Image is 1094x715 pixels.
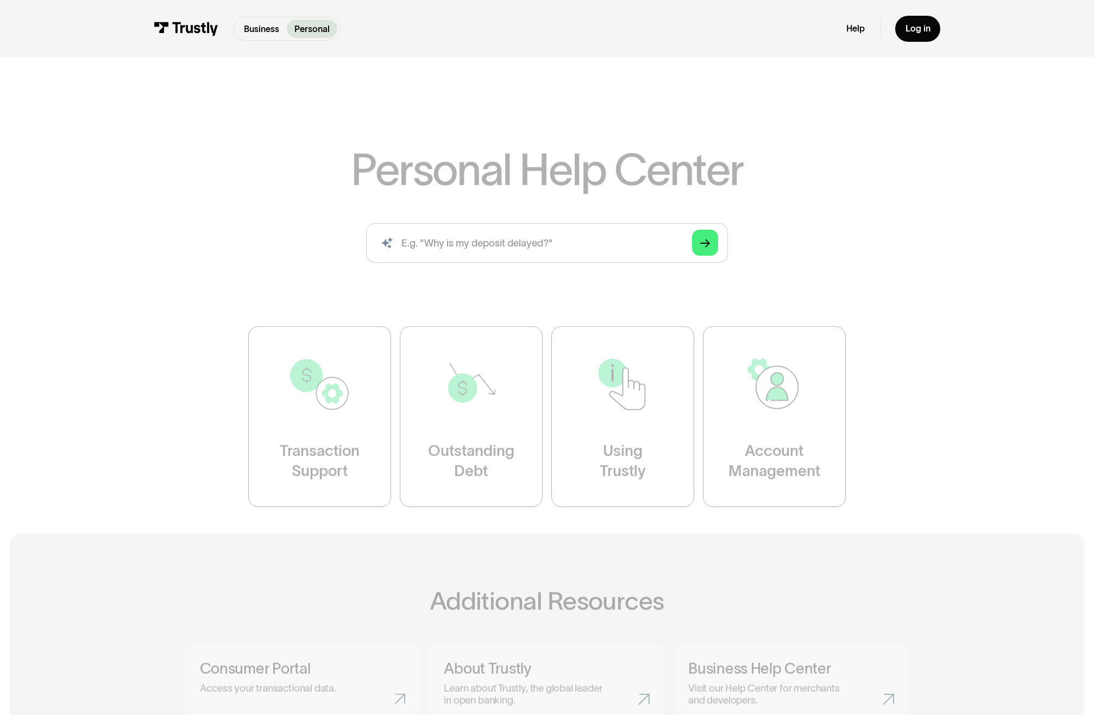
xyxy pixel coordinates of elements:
[444,660,650,678] h3: About Trustly
[428,442,514,482] div: Outstanding Debt
[237,20,287,37] a: Business
[846,23,865,34] a: Help
[551,326,694,507] a: UsingTrustly
[244,22,279,35] p: Business
[351,148,744,192] h1: Personal Help Center
[287,20,337,37] a: Personal
[895,16,940,42] a: Log in
[280,442,360,482] div: Transaction Support
[688,682,850,706] p: Visit our Help Center for merchants and developers.
[703,326,846,507] a: AccountManagement
[185,587,909,615] h2: Additional Resources
[248,326,391,507] a: TransactionSupport
[600,442,646,482] div: Using Trustly
[400,326,543,507] a: OutstandingDebt
[154,22,219,35] img: Trustly Logo
[366,223,728,263] input: search
[294,22,330,35] p: Personal
[688,660,894,678] h3: Business Help Center
[200,682,336,694] p: Access your transactional data.
[444,682,606,706] p: Learn about Trustly, the global leader in open banking.
[906,23,930,34] div: Log in
[200,660,406,678] h3: Consumer Portal
[728,442,820,482] div: Account Management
